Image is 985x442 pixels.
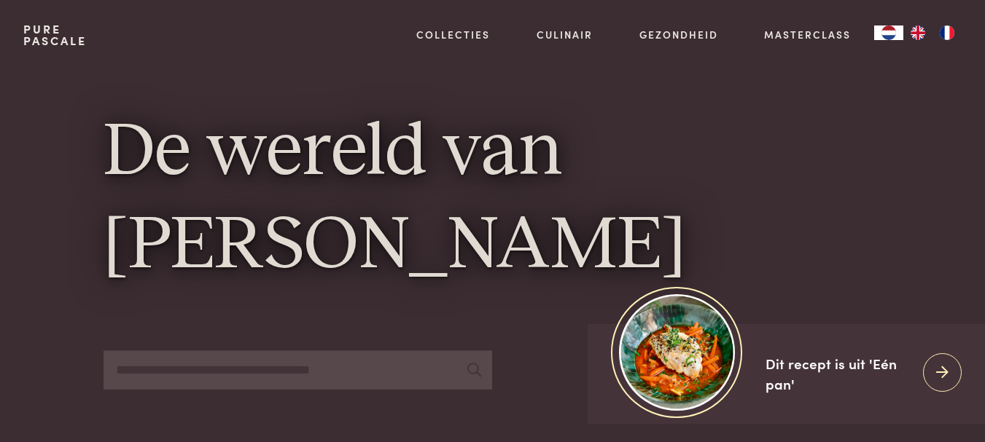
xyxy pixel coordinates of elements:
[903,25,962,40] ul: Language list
[619,294,735,410] img: https://admin.purepascale.com/wp-content/uploads/2025/08/home_recept_link.jpg
[639,27,718,42] a: Gezondheid
[933,25,962,40] a: FR
[23,23,87,47] a: PurePascale
[874,25,962,40] aside: Language selected: Nederlands
[416,27,490,42] a: Collecties
[764,27,851,42] a: Masterclass
[903,25,933,40] a: EN
[874,25,903,40] div: Language
[537,27,593,42] a: Culinair
[874,25,903,40] a: NL
[766,353,911,395] div: Dit recept is uit 'Eén pan'
[104,108,881,293] h1: De wereld van [PERSON_NAME]
[588,324,985,424] a: https://admin.purepascale.com/wp-content/uploads/2025/08/home_recept_link.jpg Dit recept is uit '...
